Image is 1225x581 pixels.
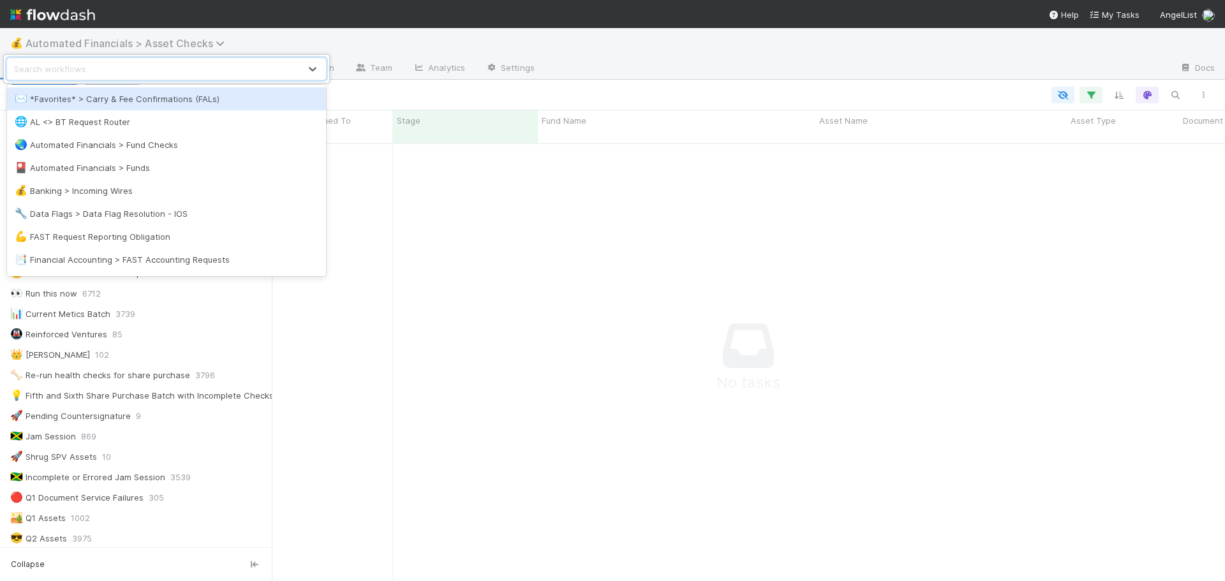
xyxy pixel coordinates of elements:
div: Search workflows [14,63,86,75]
div: Banking > Incoming Wires [15,184,318,197]
div: Automated Financials > Fund Checks [15,138,318,151]
div: *Favorites* > Carry & Fee Confirmations (FALs) [15,92,318,105]
div: Data Flags > Data Flag Resolution - IOS [15,207,318,220]
span: 💰 [15,185,27,196]
div: Financial Accounting > FAST Accounting Requests [15,253,318,266]
span: 🎴 [15,162,27,173]
span: 📑 [15,254,27,265]
div: FAST Request Reporting Obligation [15,230,318,243]
span: 🌐 [15,116,27,127]
div: Automated Financials > Funds [15,161,318,174]
div: AL <> BT Request Router [15,115,318,128]
span: 🔧 [15,208,27,219]
span: 💪 [15,231,27,242]
span: ✉️ [15,93,27,104]
span: 🌏 [15,139,27,150]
